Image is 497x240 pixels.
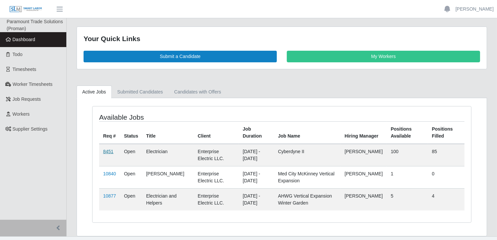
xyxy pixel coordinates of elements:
td: 4 [428,188,465,210]
td: Open [120,188,142,210]
th: Client [194,121,239,144]
div: Your Quick Links [84,33,480,44]
td: Electrician [142,144,194,166]
a: My Workers [287,51,480,62]
td: [PERSON_NAME] [142,166,194,188]
span: Todo [13,52,23,57]
th: Title [142,121,194,144]
td: [PERSON_NAME] [341,166,387,188]
td: [DATE] - [DATE] [239,166,274,188]
a: Active Jobs [77,86,112,98]
td: [PERSON_NAME] [341,188,387,210]
td: [DATE] - [DATE] [239,144,274,166]
td: AHWG Vertical Expansion Winter Garden [274,188,341,210]
td: Electrician and Helpers [142,188,194,210]
td: Open [120,144,142,166]
th: Positions Filled [428,121,465,144]
th: Job Duration [239,121,274,144]
th: Status [120,121,142,144]
img: SLM Logo [9,6,42,13]
td: [DATE] - [DATE] [239,188,274,210]
td: Enterprise Electric LLC. [194,166,239,188]
th: Hiring Manager [341,121,387,144]
td: Enterprise Electric LLC. [194,188,239,210]
td: Open [120,166,142,188]
span: Workers [13,111,30,117]
td: 100 [387,144,428,166]
a: 10877 [103,193,116,199]
span: Timesheets [13,67,36,72]
span: Supplier Settings [13,126,48,132]
h4: Available Jobs [99,113,246,121]
td: Enterprise Electric LLC. [194,144,239,166]
td: Cyberdyne II [274,144,341,166]
td: 85 [428,144,465,166]
a: 8451 [103,149,113,154]
span: Paramount Trade Solutions (Proman) [7,19,63,31]
td: 0 [428,166,465,188]
td: 5 [387,188,428,210]
span: Worker Timesheets [13,82,52,87]
th: Job Name [274,121,341,144]
th: Positions Available [387,121,428,144]
a: 10840 [103,171,116,176]
td: Med City McKinney Vertical Expansion [274,166,341,188]
td: [PERSON_NAME] [341,144,387,166]
a: Candidates with Offers [168,86,226,98]
th: Req # [99,121,120,144]
a: Submit a Candidate [84,51,277,62]
span: Job Requests [13,96,41,102]
span: Dashboard [13,37,35,42]
td: 1 [387,166,428,188]
a: Submitted Candidates [112,86,169,98]
a: [PERSON_NAME] [456,6,494,13]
